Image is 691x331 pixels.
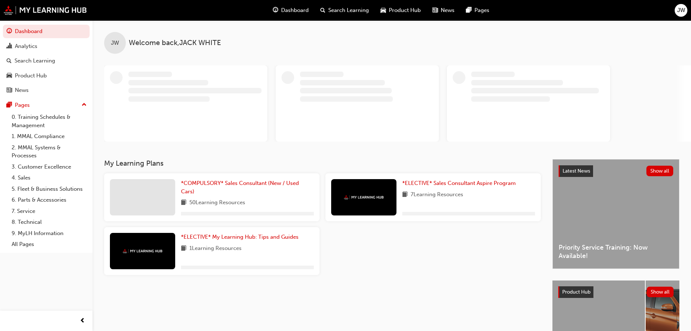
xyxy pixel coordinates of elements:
div: Search Learning [15,57,55,65]
span: Latest News [563,168,590,174]
span: news-icon [432,6,438,15]
button: Pages [3,98,90,112]
span: pages-icon [7,102,12,109]
button: Show all [647,287,674,297]
span: *ELECTIVE* My Learning Hub: Tips and Guides [181,234,299,240]
a: news-iconNews [427,3,460,18]
a: search-iconSearch Learning [314,3,375,18]
span: 50 Learning Resources [189,198,245,207]
a: 3. Customer Excellence [9,161,90,173]
img: mmal [123,249,163,254]
a: Dashboard [3,25,90,38]
span: pages-icon [466,6,472,15]
a: *ELECTIVE* Sales Consultant Aspire Program [402,179,519,187]
div: News [15,86,29,94]
a: Latest NewsShow all [559,165,673,177]
span: car-icon [381,6,386,15]
a: 2. MMAL Systems & Processes [9,142,90,161]
span: book-icon [181,244,186,253]
span: book-icon [181,198,186,207]
a: Latest NewsShow allPriority Service Training: Now Available! [552,159,679,269]
a: All Pages [9,239,90,250]
a: Product Hub [3,69,90,82]
h3: My Learning Plans [104,159,541,167]
span: news-icon [7,87,12,94]
span: search-icon [320,6,325,15]
a: guage-iconDashboard [267,3,314,18]
span: Product Hub [389,6,421,15]
span: JW [111,39,119,47]
a: 7. Service [9,206,90,217]
a: Product HubShow all [558,286,674,298]
a: 9. MyLH Information [9,228,90,239]
span: Welcome back , JACK WHITE [129,39,221,47]
a: 5. Fleet & Business Solutions [9,183,90,195]
button: Show all [646,166,674,176]
span: Pages [474,6,489,15]
a: car-iconProduct Hub [375,3,427,18]
span: car-icon [7,73,12,79]
span: *COMPULSORY* Sales Consultant (New / Used Cars) [181,180,299,195]
img: mmal [344,195,384,200]
a: News [3,84,90,97]
span: search-icon [7,58,12,64]
img: mmal [4,5,87,15]
span: book-icon [402,190,408,199]
a: pages-iconPages [460,3,495,18]
span: 7 Learning Resources [411,190,463,199]
span: 1 Learning Resources [189,244,242,253]
div: Product Hub [15,72,47,80]
span: Priority Service Training: Now Available! [559,243,673,260]
a: 4. Sales [9,172,90,183]
span: Product Hub [562,289,591,295]
span: News [441,6,455,15]
span: chart-icon [7,43,12,50]
span: JW [677,6,685,15]
button: DashboardAnalyticsSearch LearningProduct HubNews [3,23,90,98]
a: *ELECTIVE* My Learning Hub: Tips and Guides [181,233,301,241]
a: Search Learning [3,54,90,68]
a: 0. Training Schedules & Management [9,112,90,131]
span: *ELECTIVE* Sales Consultant Aspire Program [402,180,516,186]
span: Dashboard [281,6,309,15]
span: guage-icon [273,6,278,15]
button: JW [675,4,687,17]
a: 8. Technical [9,217,90,228]
span: prev-icon [80,316,85,326]
div: Pages [15,101,30,109]
div: Analytics [15,42,37,51]
span: up-icon [82,100,87,110]
span: Search Learning [328,6,369,15]
a: 1. MMAL Compliance [9,131,90,142]
span: guage-icon [7,28,12,35]
a: Analytics [3,40,90,53]
a: 6. Parts & Accessories [9,194,90,206]
a: *COMPULSORY* Sales Consultant (New / Used Cars) [181,179,314,195]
